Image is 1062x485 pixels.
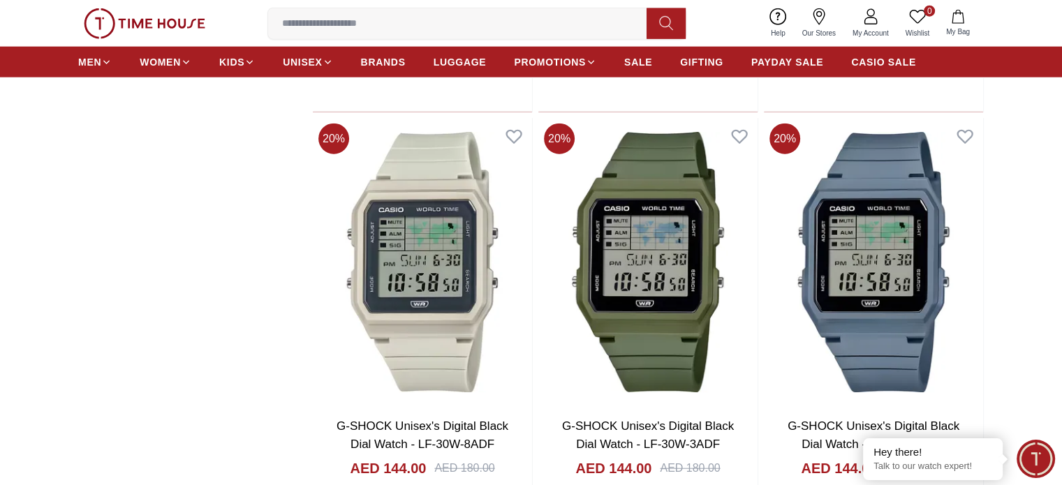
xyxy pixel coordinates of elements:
[313,118,532,406] img: G-SHOCK Unisex's Digital Black Dial Watch - LF-30W-8ADF
[801,458,877,478] h4: AED 144.00
[361,55,406,69] span: BRANDS
[680,55,723,69] span: GIFTING
[751,50,823,75] a: PAYDAY SALE
[514,55,586,69] span: PROMOTIONS
[78,55,101,69] span: MEN
[350,458,426,478] h4: AED 144.00
[361,50,406,75] a: BRANDS
[765,28,791,38] span: Help
[283,50,332,75] a: UNISEX
[337,419,508,451] a: G-SHOCK Unisex's Digital Black Dial Watch - LF-30W-8ADF
[764,118,983,406] img: G-SHOCK Unisex's Digital Black Dial Watch - LF-30W-2ADF
[873,461,992,472] p: Talk to our watch expert!
[140,50,191,75] a: WOMEN
[1017,440,1055,478] div: Chat Widget
[434,460,494,477] div: AED 180.00
[851,55,916,69] span: CASIO SALE
[538,118,758,406] img: G-SHOCK Unisex's Digital Black Dial Watch - LF-30W-3ADF
[78,50,112,75] a: MEN
[794,6,844,41] a: Our Stores
[769,124,800,154] span: 20 %
[680,50,723,75] a: GIFTING
[941,27,975,37] span: My Bag
[751,55,823,69] span: PAYDAY SALE
[938,7,978,40] button: My Bag
[762,6,794,41] a: Help
[900,28,935,38] span: Wishlist
[514,50,596,75] a: PROMOTIONS
[575,458,651,478] h4: AED 144.00
[851,50,916,75] a: CASIO SALE
[544,124,575,154] span: 20 %
[788,419,959,451] a: G-SHOCK Unisex's Digital Black Dial Watch - LF-30W-2ADF
[624,50,652,75] a: SALE
[924,6,935,17] span: 0
[84,8,205,39] img: ...
[318,124,349,154] span: 20 %
[562,419,734,451] a: G-SHOCK Unisex's Digital Black Dial Watch - LF-30W-3ADF
[897,6,938,41] a: 0Wishlist
[847,28,894,38] span: My Account
[624,55,652,69] span: SALE
[434,50,487,75] a: LUGGAGE
[873,445,992,459] div: Hey there!
[283,55,322,69] span: UNISEX
[140,55,181,69] span: WOMEN
[660,460,720,477] div: AED 180.00
[219,55,244,69] span: KIDS
[219,50,255,75] a: KIDS
[797,28,841,38] span: Our Stores
[434,55,487,69] span: LUGGAGE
